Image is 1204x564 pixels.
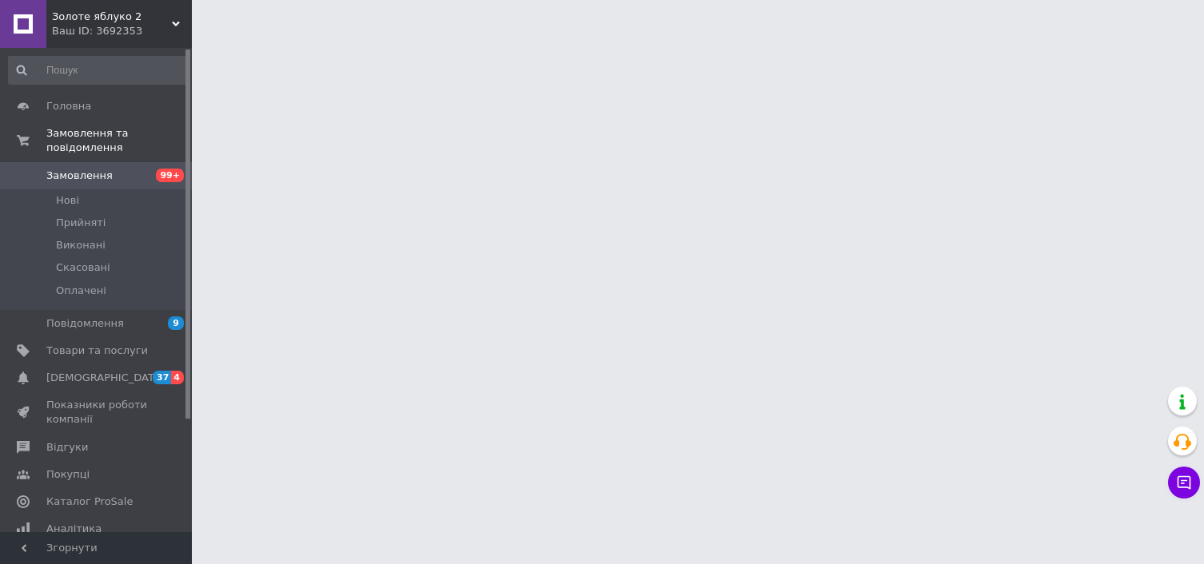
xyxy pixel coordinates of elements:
[171,371,184,384] span: 4
[168,316,184,330] span: 9
[46,316,124,331] span: Повідомлення
[46,440,88,455] span: Відгуки
[8,56,189,85] input: Пошук
[56,193,79,208] span: Нові
[56,284,106,298] span: Оплачені
[46,467,90,482] span: Покупці
[46,126,192,155] span: Замовлення та повідомлення
[46,371,165,385] span: [DEMOGRAPHIC_DATA]
[52,10,172,24] span: Золоте яблуко 2
[46,344,148,358] span: Товари та послуги
[46,494,133,509] span: Каталог ProSale
[153,371,171,384] span: 37
[156,169,184,182] span: 99+
[56,238,106,252] span: Виконані
[56,260,110,275] span: Скасовані
[46,522,102,536] span: Аналітика
[52,24,192,38] div: Ваш ID: 3692353
[1168,467,1200,498] button: Чат з покупцем
[46,169,113,183] span: Замовлення
[46,99,91,113] span: Головна
[56,216,106,230] span: Прийняті
[46,398,148,427] span: Показники роботи компанії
